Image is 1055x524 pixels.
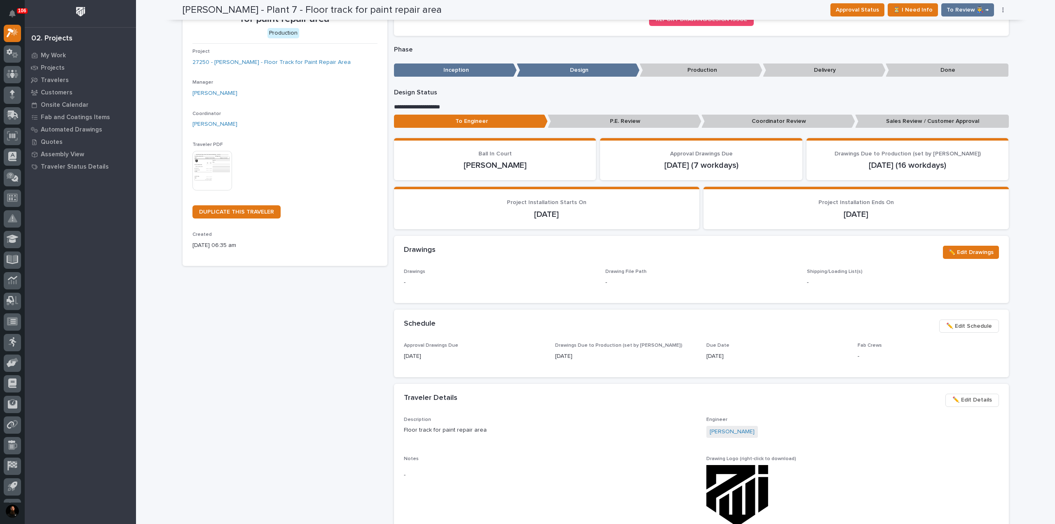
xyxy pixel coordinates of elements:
[404,456,419,461] span: Notes
[394,115,548,128] p: To Engineer
[41,101,89,109] p: Onsite Calendar
[640,63,762,77] p: Production
[763,63,886,77] p: Delivery
[706,456,796,461] span: Drawing Logo (right-click to download)
[836,5,879,15] span: Approval Status
[41,151,84,158] p: Assembly View
[713,209,999,219] p: [DATE]
[943,246,999,259] button: ✏️ Edit Drawings
[404,160,586,170] p: [PERSON_NAME]
[555,352,696,361] p: [DATE]
[404,320,436,329] h2: Schedule
[404,278,595,287] p: -
[41,163,109,171] p: Traveler Status Details
[25,74,136,86] a: Travelers
[886,63,1008,77] p: Done
[835,151,981,157] span: Drawings Due to Production (set by [PERSON_NAME])
[267,28,299,38] div: Production
[25,148,136,160] a: Assembly View
[4,503,21,520] button: users-avatar
[4,5,21,22] button: Notifications
[701,115,855,128] p: Coordinator Review
[199,209,274,215] span: DUPLICATE THIS TRAVELER
[605,278,607,287] p: -
[404,352,545,361] p: [DATE]
[25,86,136,99] a: Customers
[404,209,689,219] p: [DATE]
[893,5,933,15] span: ⏳ I Need Info
[946,321,992,331] span: ✏️ Edit Schedule
[517,63,640,77] p: Design
[25,160,136,173] a: Traveler Status Details
[10,10,21,23] div: Notifications106
[25,61,136,74] a: Projects
[888,3,938,16] button: ⏳ I Need Info
[41,114,110,121] p: Fab and Coatings Items
[404,471,696,479] p: -
[710,428,755,436] a: [PERSON_NAME]
[548,115,701,128] p: P.E. Review
[855,115,1009,128] p: Sales Review / Customer Approval
[25,49,136,61] a: My Work
[192,241,377,250] p: [DATE] 06:35 am
[404,417,431,422] span: Description
[952,395,992,405] span: ✏️ Edit Details
[555,343,682,348] span: Drawings Due to Production (set by [PERSON_NAME])
[192,205,281,219] a: DUPLICATE THIS TRAVELER
[404,394,457,403] h2: Traveler Details
[192,232,212,237] span: Created
[41,64,65,72] p: Projects
[25,136,136,148] a: Quotes
[858,343,882,348] span: Fab Crews
[192,80,213,85] span: Manager
[25,99,136,111] a: Onsite Calendar
[706,417,727,422] span: Engineer
[404,343,458,348] span: Approval Drawings Due
[18,8,26,14] p: 106
[858,352,999,361] p: -
[25,111,136,123] a: Fab and Coatings Items
[478,151,512,157] span: Ball In Court
[183,4,442,16] h2: [PERSON_NAME] - Plant 7 - Floor track for paint repair area
[507,200,586,205] span: Project Installation Starts On
[394,63,517,77] p: Inception
[41,52,66,59] p: My Work
[948,247,994,257] span: ✏️ Edit Drawings
[41,139,63,146] p: Quotes
[31,34,73,43] div: 02. Projects
[404,246,436,255] h2: Drawings
[192,142,223,147] span: Traveler PDF
[394,46,1009,54] p: Phase
[404,269,425,274] span: Drawings
[830,3,884,16] button: Approval Status
[73,4,88,19] img: Workspace Logo
[25,123,136,136] a: Automated Drawings
[939,320,999,333] button: ✏️ Edit Schedule
[394,89,1009,96] p: Design Status
[605,269,647,274] span: Drawing File Path
[945,394,999,407] button: ✏️ Edit Details
[706,352,848,361] p: [DATE]
[41,77,69,84] p: Travelers
[192,111,221,116] span: Coordinator
[192,58,351,67] a: 27250 - [PERSON_NAME] - Floor Track for Paint Repair Area
[818,200,894,205] span: Project Installation Ends On
[947,5,989,15] span: To Review 👨‍🏭 →
[816,160,999,170] p: [DATE] (16 workdays)
[670,151,733,157] span: Approval Drawings Due
[41,126,102,134] p: Automated Drawings
[610,160,792,170] p: [DATE] (7 workdays)
[404,426,696,435] p: Floor track for paint repair area
[807,269,863,274] span: Shipping/Loading List(s)
[192,49,210,54] span: Project
[41,89,73,96] p: Customers
[192,120,237,129] a: [PERSON_NAME]
[706,343,729,348] span: Due Date
[807,278,999,287] p: -
[941,3,994,16] button: To Review 👨‍🏭 →
[192,89,237,98] a: [PERSON_NAME]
